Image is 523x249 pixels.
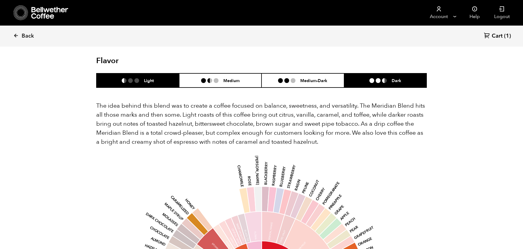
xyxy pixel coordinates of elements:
[484,32,511,40] a: Cart (1)
[96,101,427,146] p: The idea behind this blend was to create a coffee focused on balance, sweetness, and versatility....
[22,32,34,40] span: Back
[223,78,240,83] h6: Medium
[492,32,503,40] span: Cart
[504,32,511,40] span: (1)
[144,78,154,83] h6: Light
[392,78,401,83] h6: Dark
[96,56,206,66] h2: Flavor
[300,78,327,83] h6: Medium-Dark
